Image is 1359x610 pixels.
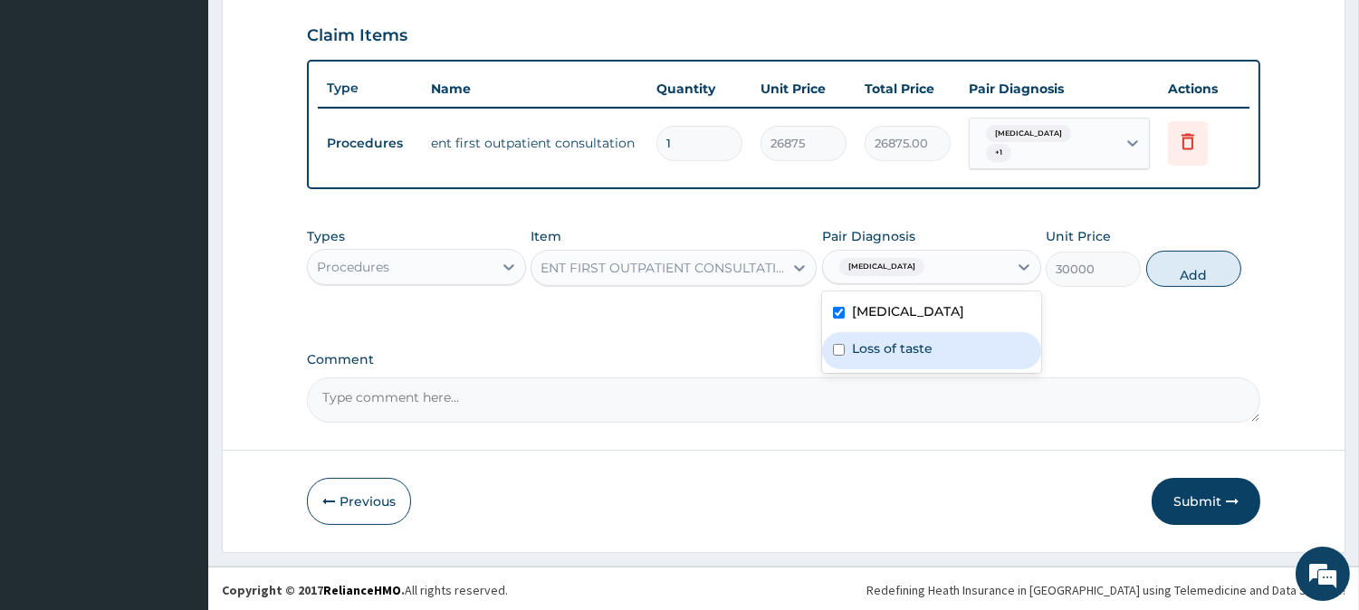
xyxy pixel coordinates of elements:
[1146,251,1241,287] button: Add
[422,71,647,107] th: Name
[307,352,1260,367] label: Comment
[307,229,345,244] label: Types
[852,302,964,320] label: [MEDICAL_DATA]
[94,101,304,125] div: Chat with us now
[222,582,405,598] strong: Copyright © 2017 .
[297,9,340,52] div: Minimize live chat window
[318,127,422,160] td: Procedures
[986,125,1071,143] span: [MEDICAL_DATA]
[541,259,785,277] div: ENT FIRST OUTPATIENT CONSULTATION
[105,187,250,370] span: We're online!
[839,258,924,276] span: [MEDICAL_DATA]
[986,144,1011,162] span: + 1
[531,227,561,245] label: Item
[422,125,647,161] td: ent first outpatient consultation
[852,339,933,357] label: Loss of taste
[323,582,401,598] a: RelianceHMO
[856,71,960,107] th: Total Price
[960,71,1159,107] th: Pair Diagnosis
[9,413,345,476] textarea: Type your message and hit 'Enter'
[317,258,389,276] div: Procedures
[822,227,915,245] label: Pair Diagnosis
[751,71,856,107] th: Unit Price
[866,581,1345,599] div: Redefining Heath Insurance in [GEOGRAPHIC_DATA] using Telemedicine and Data Science!
[307,26,407,46] h3: Claim Items
[318,71,422,105] th: Type
[33,91,73,136] img: d_794563401_company_1708531726252_794563401
[1159,71,1249,107] th: Actions
[1152,478,1260,525] button: Submit
[1046,227,1111,245] label: Unit Price
[307,478,411,525] button: Previous
[647,71,751,107] th: Quantity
